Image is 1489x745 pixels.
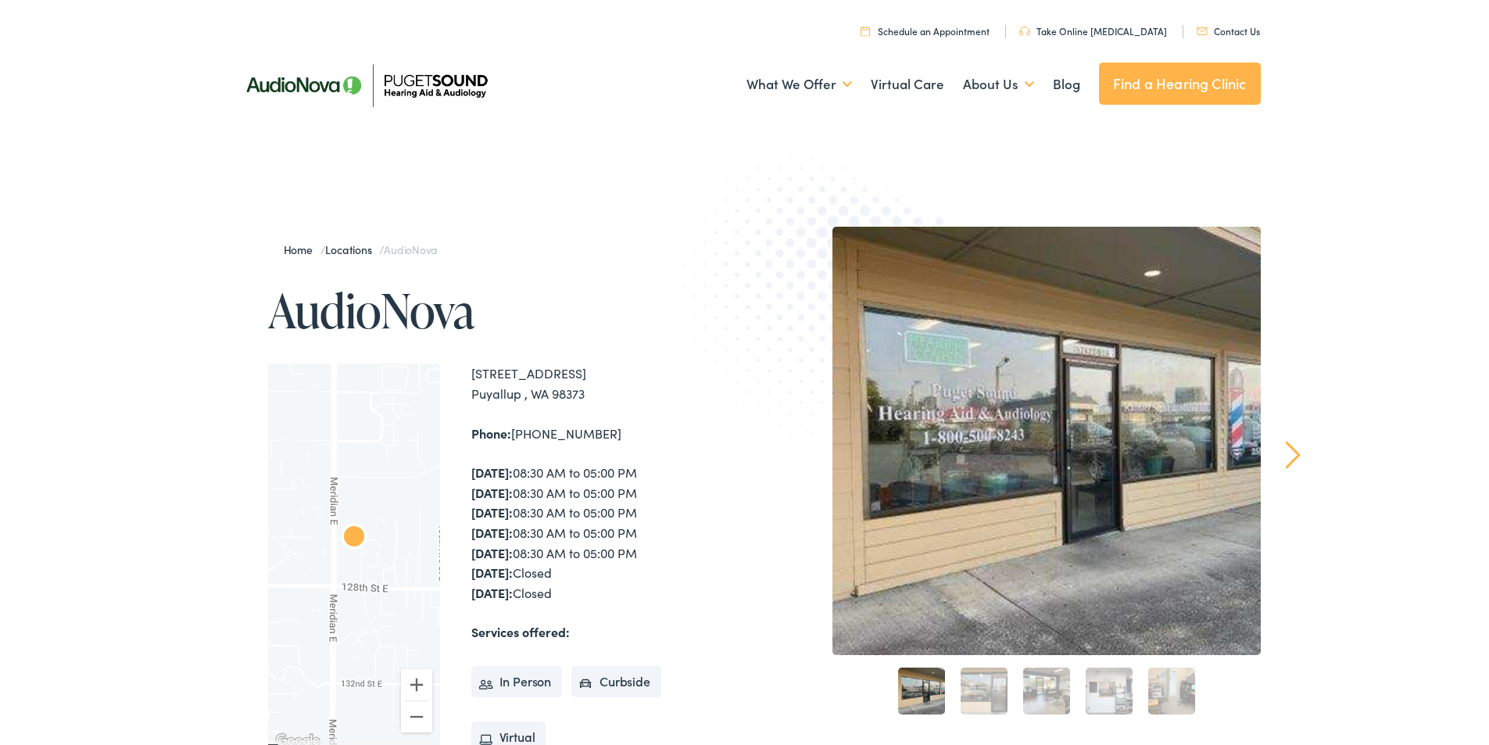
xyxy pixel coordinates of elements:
span: / / [284,242,438,257]
strong: [DATE]: [471,524,513,541]
a: Blog [1053,56,1080,113]
a: Home [284,242,320,257]
img: utility icon [861,26,870,36]
strong: Phone: [471,424,511,442]
a: 3 [1023,668,1070,715]
li: In Person [471,666,563,697]
a: 2 [961,668,1008,715]
button: Zoom out [401,701,432,732]
strong: [DATE]: [471,544,513,561]
a: Virtual Care [871,56,944,113]
a: 5 [1148,668,1195,715]
a: About Us [963,56,1034,113]
strong: [DATE]: [471,584,513,601]
a: 4 [1086,668,1133,715]
strong: [DATE]: [471,503,513,521]
div: [PHONE_NUMBER] [471,424,745,444]
strong: [DATE]: [471,484,513,501]
strong: [DATE]: [471,464,513,481]
button: Zoom in [401,669,432,700]
a: Contact Us [1197,24,1260,38]
strong: Services offered: [471,623,570,640]
strong: [DATE]: [471,564,513,581]
a: Schedule an Appointment [861,24,990,38]
div: 08:30 AM to 05:00 PM 08:30 AM to 05:00 PM 08:30 AM to 05:00 PM 08:30 AM to 05:00 PM 08:30 AM to 0... [471,463,745,603]
h1: AudioNova [268,285,745,336]
a: 1 [898,668,945,715]
a: Next [1285,441,1300,469]
a: Locations [325,242,379,257]
img: utility icon [1019,27,1030,36]
a: What We Offer [746,56,852,113]
a: Take Online [MEDICAL_DATA] [1019,24,1167,38]
div: AudioNova [335,520,373,557]
span: AudioNova [384,242,437,257]
img: utility icon [1197,27,1208,35]
div: [STREET_ADDRESS] Puyallup , WA 98373 [471,364,745,403]
a: Find a Hearing Clinic [1099,63,1261,105]
li: Curbside [571,666,661,697]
